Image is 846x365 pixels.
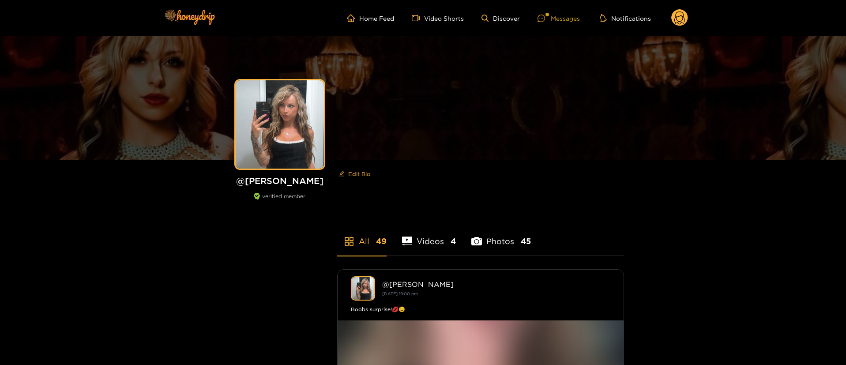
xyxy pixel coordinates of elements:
[382,291,418,296] small: [DATE] 19:00 pm
[382,280,610,288] div: @ [PERSON_NAME]
[337,216,387,256] li: All
[351,305,610,314] div: Boobs surprise!💋😉
[521,236,531,247] span: 45
[412,14,424,22] span: video-camera
[376,236,387,247] span: 49
[538,13,580,23] div: Messages
[337,167,372,181] button: editEdit Bio
[351,276,375,301] img: kendra
[339,171,345,177] span: edit
[231,193,328,209] div: verified member
[471,216,531,256] li: Photos
[231,175,328,186] h1: @ [PERSON_NAME]
[347,14,394,22] a: Home Feed
[344,236,354,247] span: appstore
[348,169,370,178] span: Edit Bio
[412,14,464,22] a: Video Shorts
[481,15,520,22] a: Discover
[451,236,456,247] span: 4
[347,14,359,22] span: home
[598,14,654,23] button: Notifications
[402,216,456,256] li: Videos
